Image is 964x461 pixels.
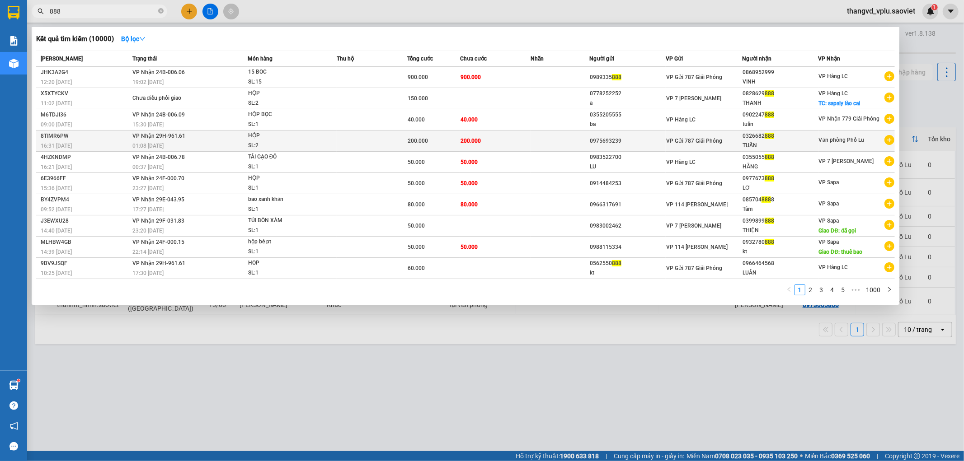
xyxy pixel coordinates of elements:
[590,98,665,108] div: a
[838,284,849,295] li: 5
[248,120,316,130] div: SL: 1
[849,284,863,295] li: Next 5 Pages
[666,95,721,102] span: VP 7 [PERSON_NAME]
[41,206,72,213] span: 09:52 [DATE]
[41,143,72,149] span: 16:31 [DATE]
[743,268,818,278] div: LUÂN
[743,77,818,87] div: VINH
[743,216,818,226] div: 0399899
[41,237,130,247] div: MLHBW4GB
[765,133,774,139] span: 888
[786,287,792,292] span: left
[8,6,19,19] img: logo-vxr
[884,177,894,187] span: plus-circle
[248,152,316,162] div: TẢI GẠO ĐỎ
[121,35,146,42] strong: Bộ lọc
[743,247,818,256] div: kt
[590,153,665,162] div: 0983522700
[461,244,478,250] span: 50.000
[461,201,478,208] span: 80.000
[41,153,130,162] div: 4HZKNDMP
[41,100,72,107] span: 11:02 [DATE]
[9,36,19,46] img: solution-icon
[408,244,425,250] span: 50.000
[139,36,146,42] span: down
[9,422,18,430] span: notification
[41,68,130,77] div: JHK3A2G4
[408,95,428,102] span: 150.000
[50,6,156,16] input: Tìm tên, số ĐT hoặc mã đơn
[132,143,164,149] span: 01:08 [DATE]
[884,220,894,230] span: plus-circle
[590,200,665,210] div: 0966317691
[765,112,774,118] span: 888
[41,174,130,183] div: 6E3966FF
[884,114,894,124] span: plus-circle
[41,228,72,234] span: 14:40 [DATE]
[863,284,884,295] li: 1000
[41,270,72,276] span: 10:25 [DATE]
[743,153,818,162] div: 0355055
[41,131,130,141] div: 8TIMR6PW
[806,285,816,295] a: 2
[132,206,164,213] span: 17:27 [DATE]
[248,237,316,247] div: hộp bé pt
[666,56,683,62] span: VP Gửi
[590,136,665,146] div: 0975693239
[762,196,771,203] span: 888
[784,284,795,295] button: left
[590,268,665,278] div: kt
[590,179,665,188] div: 0914484253
[248,131,316,141] div: HỘP
[784,284,795,295] li: Previous Page
[132,69,185,75] span: VP Nhận 24B-006.06
[248,56,273,62] span: Món hàng
[884,241,894,251] span: plus-circle
[132,112,185,118] span: VP Nhận 24B-006.09
[819,239,839,245] span: VP Sapa
[461,116,478,123] span: 40.000
[743,120,818,129] div: tuấn
[132,218,184,224] span: VP Nhận 29F-031.83
[461,180,478,186] span: 50.000
[41,110,130,120] div: M6TDJI36
[460,56,487,62] span: Chưa cước
[248,195,316,205] div: bao xanh khăn
[248,226,316,236] div: SL: 1
[408,223,425,229] span: 50.000
[743,183,818,193] div: LƠ
[41,121,72,128] span: 09:00 [DATE]
[743,237,818,247] div: 0932780
[838,285,848,295] a: 5
[248,173,316,183] div: HỘP
[827,284,838,295] li: 4
[248,88,316,98] div: HỘP
[9,381,19,390] img: warehouse-icon
[819,264,848,270] span: VP Hàng LC
[132,228,164,234] span: 23:20 [DATE]
[819,249,863,255] span: Giao DĐ: thuê bao
[248,258,316,268] div: HOP
[132,133,185,139] span: VP Nhận 29H-961.61
[612,74,621,80] span: 888
[41,164,72,170] span: 16:21 [DATE]
[132,175,184,182] span: VP Nhận 24F-000.70
[666,265,722,271] span: VP Gửi 787 Giải Phóng
[805,284,816,295] li: 2
[765,90,774,97] span: 888
[828,285,837,295] a: 4
[38,8,44,14] span: search
[742,56,771,62] span: Người nhận
[41,89,130,98] div: X5XTYCKV
[132,260,185,266] span: VP Nhận 29H-961.61
[849,284,863,295] span: •••
[408,74,428,80] span: 900.000
[132,93,200,103] div: Chưa điều phối giao
[41,195,130,205] div: BY4ZVPM4
[819,100,861,107] span: TC: sapaly lào cai
[743,141,818,150] div: TUẤN
[41,56,83,62] span: [PERSON_NAME]
[132,239,184,245] span: VP Nhận 24F-000.15
[248,98,316,108] div: SL: 2
[819,218,839,224] span: VP Sapa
